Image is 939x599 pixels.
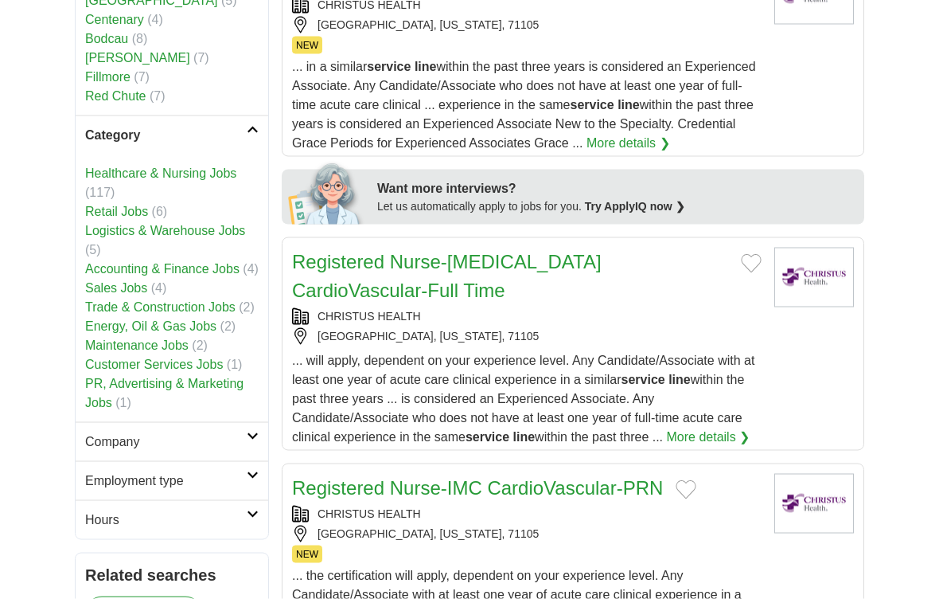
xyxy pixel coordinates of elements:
[85,186,115,199] span: (117)
[134,70,150,84] span: (7)
[115,396,131,409] span: (1)
[415,60,437,73] strong: line
[513,430,536,444] strong: line
[85,32,128,45] a: Bodcau
[151,281,167,295] span: (4)
[239,300,255,314] span: (2)
[85,433,247,452] h2: Company
[76,115,268,155] a: Category
[292,546,322,563] span: NEW
[85,339,189,352] a: Maintenance Jobs
[571,98,614,112] strong: service
[152,205,168,218] span: (6)
[85,243,101,256] span: (5)
[585,200,685,213] a: Try ApplyIQ now ❯
[85,205,148,218] a: Retail Jobs
[85,358,223,371] a: Customer Services Jobs
[85,563,259,587] h2: Related searches
[85,126,247,145] h2: Category
[667,428,750,447] a: More details ❯
[193,51,209,65] span: (7)
[377,179,855,198] div: Want more interviews?
[147,13,163,26] span: (4)
[292,477,663,499] a: Registered Nurse-IMC CardioVascular-PRN
[150,89,166,103] span: (7)
[621,373,665,386] strong: service
[741,254,762,273] button: Add to favorite jobs
[85,281,147,295] a: Sales Jobs
[618,98,640,112] strong: line
[292,354,754,444] span: ... will apply, dependent on your experience level. Any Candidate/Associate with at least one yea...
[85,89,146,103] a: Red Chute
[292,37,322,54] span: NEW
[318,507,421,520] a: CHRISTUS HEALTH
[85,13,144,26] a: Centenary
[668,373,691,386] strong: line
[292,251,602,301] a: Registered Nurse-[MEDICAL_DATA] CardioVascular-Full Time
[774,474,854,534] img: CHRISTUS Health logo
[85,377,244,409] a: PR, Advertising & Marketing Jobs
[85,472,247,491] h2: Employment type
[85,511,247,530] h2: Hours
[586,134,670,153] a: More details ❯
[676,480,696,499] button: Add to favorite jobs
[292,17,762,33] div: [GEOGRAPHIC_DATA], [US_STATE], 71105
[76,461,268,500] a: Employment type
[243,262,259,276] span: (4)
[318,310,421,323] a: CHRISTUS HEALTH
[774,248,854,307] img: CHRISTUS Health logo
[85,70,131,84] a: Fillmore
[227,358,243,371] span: (1)
[292,526,762,542] div: [GEOGRAPHIC_DATA], [US_STATE], 71105
[132,32,148,45] span: (8)
[367,60,411,73] strong: service
[292,328,762,345] div: [GEOGRAPHIC_DATA], [US_STATE], 71105
[220,319,236,333] span: (2)
[85,224,245,237] a: Logistics & Warehouse Jobs
[466,430,509,444] strong: service
[85,51,190,65] a: [PERSON_NAME]
[85,166,236,180] a: Healthcare & Nursing Jobs
[377,198,855,215] div: Let us automatically apply to jobs for you.
[76,500,268,539] a: Hours
[85,319,216,333] a: Energy, Oil & Gas Jobs
[292,60,756,150] span: ... in a similar within the past three years is considered an Experienced Associate. Any Candidat...
[85,262,240,276] a: Accounting & Finance Jobs
[76,422,268,461] a: Company
[192,339,208,352] span: (2)
[288,161,365,225] img: apply-iq-scientist.png
[85,300,236,314] a: Trade & Construction Jobs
